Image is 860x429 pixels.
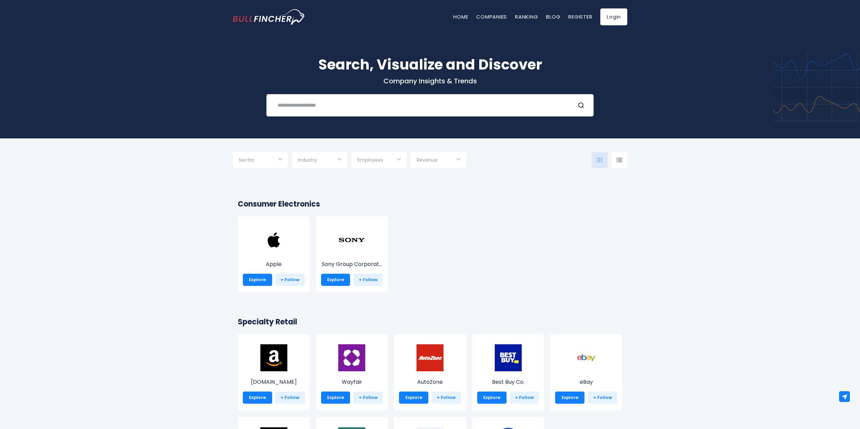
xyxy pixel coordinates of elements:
a: Apple [243,239,305,268]
p: Company Insights & Trends [233,77,627,85]
input: Selection [417,155,460,167]
a: + Follow [432,392,461,404]
a: Explore [243,392,272,404]
span: Sector [239,157,254,163]
a: + Follow [510,392,539,404]
a: AutoZone [399,357,461,386]
a: Best Buy Co. [477,357,539,386]
p: eBay [555,378,617,386]
a: Go to homepage [233,9,305,25]
p: Wayfair [321,378,383,386]
a: Blog [546,13,560,20]
a: + Follow [276,392,305,404]
img: Bullfincher logo [233,9,306,25]
a: Companies [476,13,507,20]
img: AZO.png [417,344,443,371]
span: Industry [298,157,317,163]
a: Explore [243,274,272,286]
a: Explore [321,392,350,404]
h1: Search, Visualize and Discover [233,54,627,75]
input: Selection [239,155,282,167]
span: Revenue [417,157,437,163]
input: Selection [357,155,401,167]
a: Sony Group Corporat... [321,239,383,268]
p: Best Buy Co. [477,378,539,386]
button: Search [578,101,586,110]
img: icon-comp-list-view.svg [616,158,622,162]
h2: Consumer Electronics [238,198,622,210]
a: eBay [555,357,617,386]
a: + Follow [353,392,383,404]
img: SONY.png [338,226,365,253]
h2: Specialty Retail [238,316,622,327]
img: AAPL.png [260,226,287,253]
a: Explore [555,392,584,404]
a: + Follow [276,274,305,286]
img: AMZN.png [260,344,287,371]
a: Explore [477,392,507,404]
p: Apple [243,260,305,268]
a: Login [600,8,627,25]
a: + Follow [588,392,617,404]
a: Home [453,13,468,20]
a: + Follow [353,274,383,286]
p: Amazon.com [243,378,305,386]
p: Sony Group Corporation [321,260,383,268]
p: AutoZone [399,378,461,386]
img: W.png [338,344,365,371]
input: Selection [298,155,341,167]
a: Wayfair [321,357,383,386]
a: Ranking [515,13,538,20]
img: EBAY.png [573,344,600,371]
a: Explore [399,392,428,404]
a: Explore [321,274,350,286]
a: Register [568,13,592,20]
a: [DOMAIN_NAME] [243,357,305,386]
img: BBY.png [495,344,522,371]
img: icon-comp-grid.svg [597,158,602,162]
span: Employees [357,157,383,163]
